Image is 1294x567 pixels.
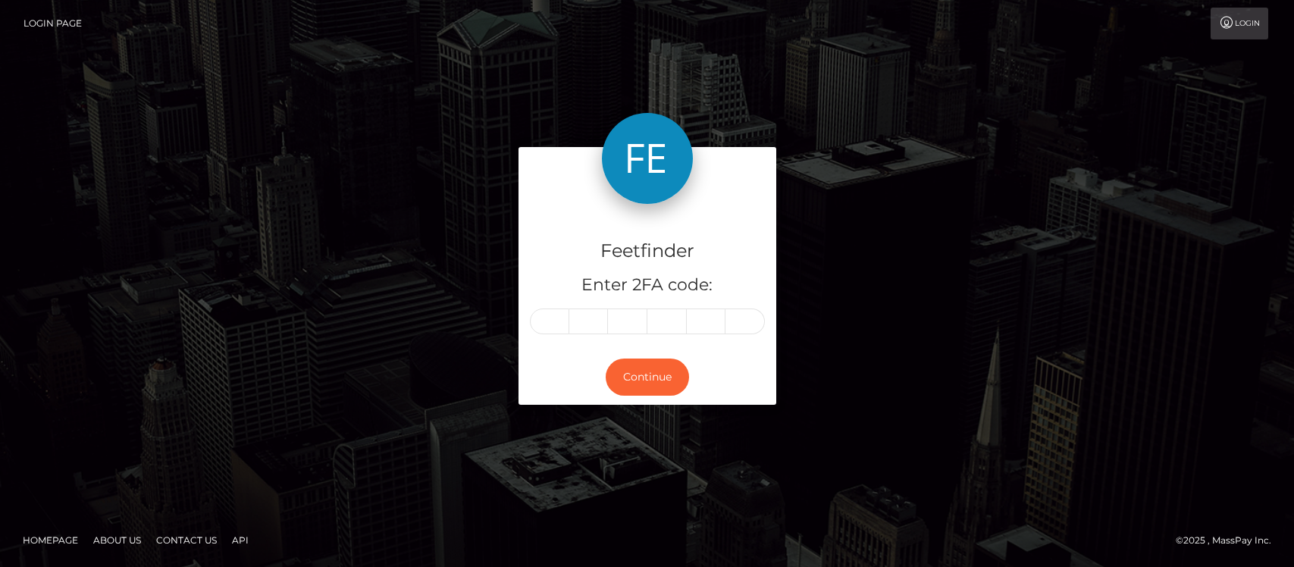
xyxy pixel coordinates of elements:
a: Homepage [17,528,84,552]
h5: Enter 2FA code: [530,274,765,297]
a: About Us [87,528,147,552]
button: Continue [606,359,689,396]
a: Login Page [23,8,82,39]
div: © 2025 , MassPay Inc. [1176,532,1283,549]
h4: Feetfinder [530,238,765,265]
a: Login [1211,8,1268,39]
img: Feetfinder [602,113,693,204]
a: Contact Us [150,528,223,552]
a: API [226,528,255,552]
